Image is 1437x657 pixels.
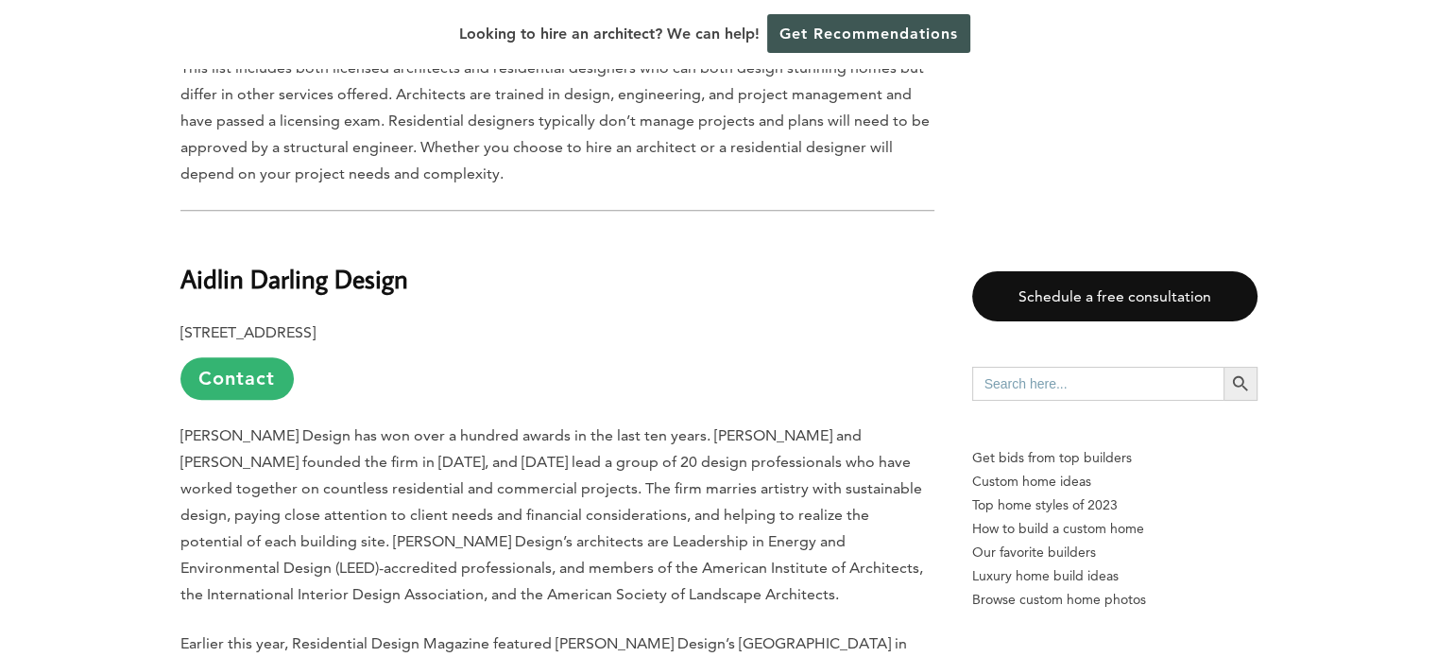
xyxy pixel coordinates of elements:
[972,517,1257,541] a: How to build a custom home
[180,323,316,341] b: [STREET_ADDRESS]
[972,367,1223,401] input: Search here...
[1343,562,1414,634] iframe: Drift Widget Chat Controller
[972,588,1257,612] a: Browse custom home photos
[767,14,970,53] a: Get Recommendations
[972,541,1257,564] a: Our favorite builders
[972,564,1257,588] a: Luxury home build ideas
[180,262,408,295] b: Aidlin Darling Design
[972,446,1257,470] p: Get bids from top builders
[180,55,934,187] p: This list includes both licensed architects and residential designers who can both design stunnin...
[180,357,294,400] a: Contact
[972,470,1257,493] a: Custom home ideas
[972,271,1257,321] a: Schedule a free consultation
[972,493,1257,517] a: Top home styles of 2023
[180,423,934,608] p: [PERSON_NAME] Design has won over a hundred awards in the last ten years. [PERSON_NAME] and [PERS...
[1230,373,1251,394] svg: Search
